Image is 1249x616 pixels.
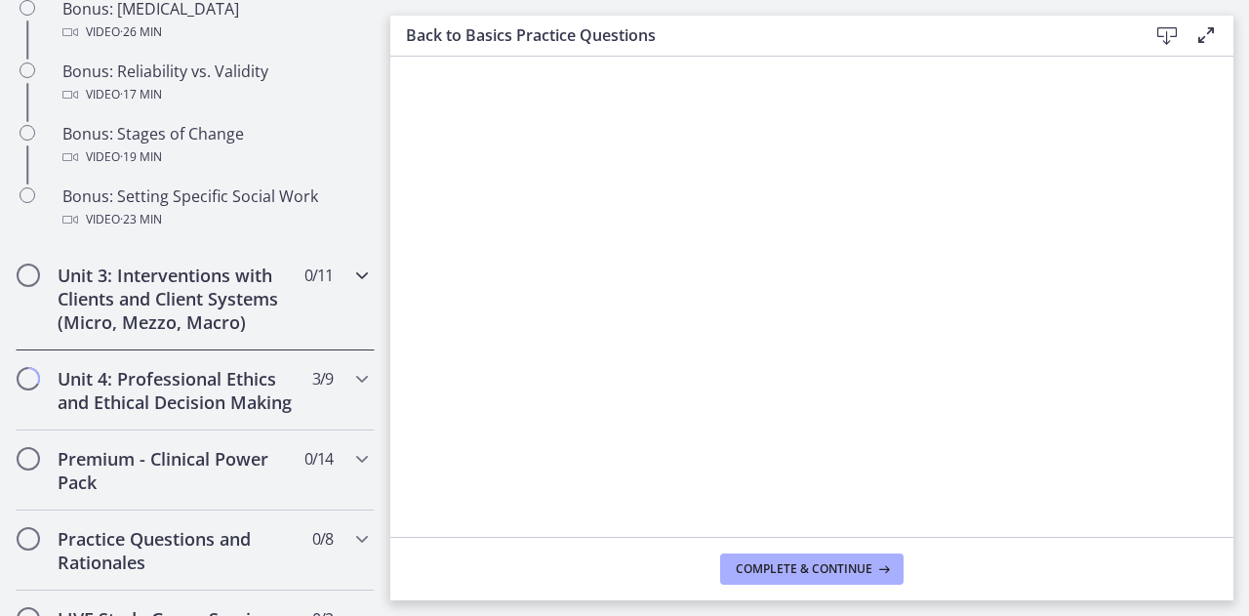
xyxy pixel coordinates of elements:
[62,145,367,169] div: Video
[58,264,296,334] h2: Unit 3: Interventions with Clients and Client Systems (Micro, Mezzo, Macro)
[62,83,367,106] div: Video
[62,208,367,231] div: Video
[120,208,162,231] span: · 23 min
[62,185,367,231] div: Bonus: Setting Specific Social Work
[312,527,333,551] span: 0 / 8
[62,122,367,169] div: Bonus: Stages of Change
[62,21,367,44] div: Video
[58,447,296,494] h2: Premium - Clinical Power Pack
[406,23,1116,47] h3: Back to Basics Practice Questions
[62,60,367,106] div: Bonus: Reliability vs. Validity
[304,264,333,287] span: 0 / 11
[120,21,162,44] span: · 26 min
[304,447,333,471] span: 0 / 14
[120,145,162,169] span: · 19 min
[736,561,872,577] span: Complete & continue
[120,83,162,106] span: · 17 min
[58,527,296,574] h2: Practice Questions and Rationales
[312,367,333,390] span: 3 / 9
[720,554,904,585] button: Complete & continue
[58,367,296,414] h2: Unit 4: Professional Ethics and Ethical Decision Making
